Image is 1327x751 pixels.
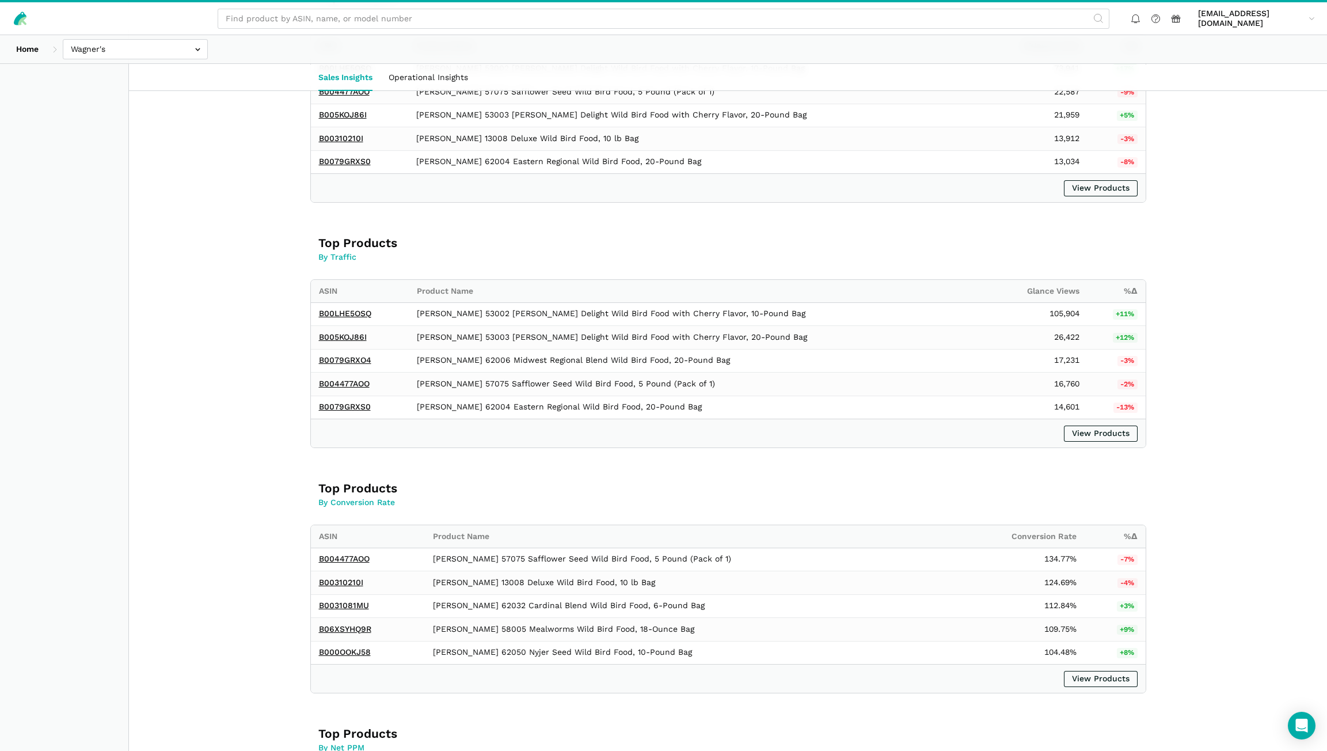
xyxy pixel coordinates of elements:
[425,548,949,571] td: [PERSON_NAME] 57075 Safflower Seed Wild Bird Food, 5 Pound (Pack of 1)
[319,355,371,365] a: B0079GRXO4
[986,127,1088,151] td: 13,912
[311,280,409,302] th: ASIN
[425,594,949,618] td: [PERSON_NAME] 62032 Cardinal Blend Wild Bird Food, 6-Pound Bag
[409,302,990,326] td: [PERSON_NAME] 53002 [PERSON_NAME] Delight Wild Bird Food with Cherry Flavor, 10-Pound Bag
[425,641,949,664] td: [PERSON_NAME] 62050 Nyjer Seed Wild Bird Food, 10-Pound Bag
[409,280,990,302] th: Product Name
[319,379,370,388] a: B004477AOO
[318,480,655,496] h3: Top Products
[990,280,1088,302] th: Glance Views
[409,326,990,350] td: [PERSON_NAME] 53003 [PERSON_NAME] Delight Wild Bird Food with Cherry Flavor, 20-Pound Bag
[1117,157,1138,168] span: -8%
[1117,134,1138,145] span: -3%
[319,578,363,587] a: B00310210I
[949,641,1084,664] td: 104.48%
[986,150,1088,173] td: 13,034
[408,104,986,127] td: [PERSON_NAME] 53003 [PERSON_NAME] Delight Wild Bird Food with Cherry Flavor, 20-Pound Bag
[1117,88,1138,98] span: -9%
[1117,578,1138,589] span: -4%
[949,571,1084,595] td: 124.69%
[949,525,1084,548] th: Conversion Rate
[1288,712,1315,739] div: Open Intercom Messenger
[310,64,381,90] a: Sales Insights
[1064,180,1138,196] a: View Products
[425,525,949,548] th: Product Name
[319,157,371,166] a: B0079GRXS0
[949,618,1084,642] td: 109.75%
[425,571,949,595] td: [PERSON_NAME] 13008 Deluxe Wild Bird Food, 10 lb Bag
[319,309,371,318] a: B00LHE5OSQ
[1064,426,1138,442] a: View Products
[1113,403,1138,413] span: -13%
[1085,525,1146,548] th: %Δ
[319,601,369,610] a: B0031081MU
[409,349,990,373] td: [PERSON_NAME] 62006 Midwest Regional Blend Wild Bird Food, 20-Pound Bag
[949,594,1084,618] td: 112.84%
[986,104,1088,127] td: 21,959
[381,64,476,90] a: Operational Insights
[319,554,370,563] a: B004477AOO
[990,326,1088,350] td: 26,422
[408,81,986,104] td: [PERSON_NAME] 57075 Safflower Seed Wild Bird Food, 5 Pound (Pack of 1)
[990,349,1088,373] td: 17,231
[1113,309,1138,320] span: +11%
[425,618,949,642] td: [PERSON_NAME] 58005 Mealworms Wild Bird Food, 18-Ounce Bag
[1117,356,1138,366] span: -3%
[1117,601,1138,612] span: +3%
[319,110,367,119] a: B005KOJ86I
[318,235,655,251] h3: Top Products
[1194,6,1319,31] a: [EMAIL_ADDRESS][DOMAIN_NAME]
[990,302,1088,326] td: 105,904
[319,87,370,96] a: B004477AOO
[1113,333,1138,343] span: +12%
[311,525,425,548] th: ASIN
[986,81,1088,104] td: 22,587
[63,39,208,59] input: Wagner's
[949,548,1084,571] td: 134.77%
[319,402,371,411] a: B0079GRXS0
[1117,648,1138,658] span: +8%
[1088,280,1146,302] th: %Δ
[319,134,363,143] a: B00310210I
[990,396,1088,419] td: 14,601
[409,373,990,396] td: [PERSON_NAME] 57075 Safflower Seed Wild Bird Food, 5 Pound (Pack of 1)
[318,496,655,509] p: By Conversion Rate
[1198,9,1305,29] span: [EMAIL_ADDRESS][DOMAIN_NAME]
[1117,111,1138,121] span: +5%
[319,332,367,342] a: B005KOJ86I
[218,9,1109,29] input: Find product by ASIN, name, or model number
[408,150,986,173] td: [PERSON_NAME] 62004 Eastern Regional Wild Bird Food, 20-Pound Bag
[319,647,371,657] a: B000OOKJ58
[1117,625,1138,635] span: +9%
[8,39,47,59] a: Home
[1064,671,1138,687] a: View Products
[990,373,1088,396] td: 16,760
[1117,380,1138,390] span: -2%
[318,251,655,263] p: By Traffic
[409,396,990,419] td: [PERSON_NAME] 62004 Eastern Regional Wild Bird Food, 20-Pound Bag
[408,127,986,151] td: [PERSON_NAME] 13008 Deluxe Wild Bird Food, 10 lb Bag
[318,726,655,742] h3: Top Products
[319,624,371,634] a: B06XSYHQ9R
[1117,555,1138,565] span: -7%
